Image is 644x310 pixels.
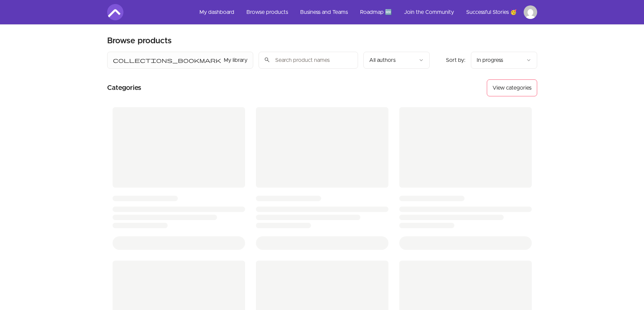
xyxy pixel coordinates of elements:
[107,4,123,20] img: Amigoscode logo
[399,4,459,20] a: Join the Community
[194,4,537,20] nav: Main
[241,4,293,20] a: Browse products
[355,4,397,20] a: Roadmap 🆕
[107,35,172,46] h2: Browse products
[295,4,353,20] a: Business and Teams
[363,52,430,69] button: Filter by author
[113,56,221,64] span: collections_bookmark
[107,79,141,96] h2: Categories
[461,4,522,20] a: Successful Stories 🥳
[524,5,537,19] img: Profile image for Dmitry Chigir
[194,4,240,20] a: My dashboard
[107,52,253,69] button: Filter by My library
[259,52,358,69] input: Search product names
[487,79,537,96] button: View categories
[446,57,466,63] span: Sort by:
[264,55,270,65] span: search
[471,52,537,69] button: Product sort options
